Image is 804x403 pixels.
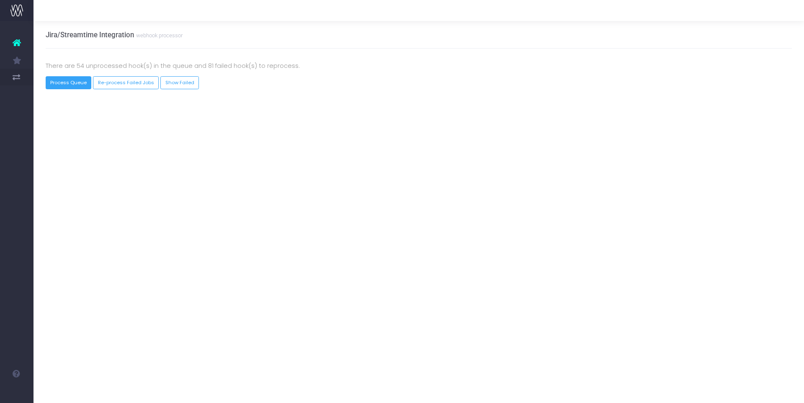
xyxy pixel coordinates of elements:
[46,61,792,71] p: There are 54 unprocessed hook(s) in the queue and 81 failed hook(s) to reprocess.
[10,386,23,399] img: images/default_profile_image.png
[93,76,159,89] button: Re-process Failed Jobs
[46,76,92,89] button: Process Queue
[46,31,183,39] h3: Jira/Streamtime Integration
[160,76,199,89] a: Show Failed
[134,31,183,39] small: webhook processor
